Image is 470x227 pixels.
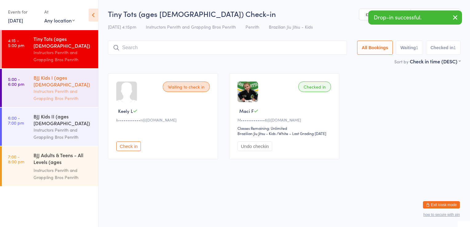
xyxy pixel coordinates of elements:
span: Instructors Penrith and Grappling Bros Penrith [146,24,236,30]
div: BJJ Kids II (ages [DEMOGRAPHIC_DATA]) [34,113,93,126]
div: Checked in [298,82,331,92]
div: BJJ Kids I (ages [DEMOGRAPHIC_DATA]) [34,74,93,88]
button: Checked in1 [426,41,461,55]
span: / White – Last Grading [DATE] [277,131,326,136]
div: Instructors Penrith and Grappling Bros Penrith [34,167,93,181]
h2: Tiny Tots (ages [DEMOGRAPHIC_DATA]) Check-in [108,9,460,19]
a: 6:00 -7:00 pmBJJ Kids II (ages [DEMOGRAPHIC_DATA])Instructors Penrith and Grappling Bros Penrith [2,108,98,146]
time: 4:15 - 5:00 pm [8,38,24,48]
button: how to secure with pin [423,213,460,217]
label: Sort by [394,58,408,65]
div: Tiny Tots (ages [DEMOGRAPHIC_DATA]) [34,35,93,49]
button: Undo checkin [237,141,272,151]
time: 6:00 - 7:00 pm [8,115,24,125]
div: Instructors Penrith and Grappling Bros Penrith [34,49,93,63]
div: Classes Remaining: Unlimited [237,125,333,131]
div: Instructors Penrith and Grappling Bros Penrith [34,126,93,141]
span: Penrith [245,24,259,30]
div: Events for [8,7,38,17]
time: 7:00 - 8:00 pm [8,154,24,164]
div: Any location [44,17,75,24]
div: M•••••••••••••6@[DOMAIN_NAME] [237,117,333,122]
input: Search [108,41,347,55]
button: Exit kiosk mode [423,201,460,209]
a: 7:00 -8:00 pmBJJ Adults & Teens - All Levels (ages [DEMOGRAPHIC_DATA]+)Instructors Penrith and Gr... [2,146,98,186]
a: 5:00 -6:00 pmBJJ Kids I (ages [DEMOGRAPHIC_DATA])Instructors Penrith and Grappling Bros Penrith [2,69,98,107]
button: Waiting1 [396,41,423,55]
time: 5:00 - 6:00 pm [8,77,24,86]
span: [DATE] 4:15pm [108,24,136,30]
div: Waiting to check in [163,82,210,92]
img: image1750249928.png [237,82,258,102]
div: 1 [416,45,418,50]
div: 1 [453,45,456,50]
div: Drop-in successful. [368,10,462,25]
span: Brazilian Jiu Jitsu - Kids [269,24,313,30]
div: At [44,7,75,17]
div: Instructors Penrith and Grappling Bros Penrith [34,88,93,102]
span: Keely L [118,108,133,114]
a: [DATE] [8,17,23,24]
button: All Bookings [357,41,393,55]
div: Brazilian Jiu Jitsu - Kids [237,131,276,136]
span: Maci F [239,108,254,114]
div: k••••••••••••n@[DOMAIN_NAME] [116,117,212,122]
div: BJJ Adults & Teens - All Levels (ages [DEMOGRAPHIC_DATA]+) [34,152,93,167]
a: 4:15 -5:00 pmTiny Tots (ages [DEMOGRAPHIC_DATA])Instructors Penrith and Grappling Bros Penrith [2,30,98,68]
button: Check in [116,141,141,151]
div: Check in time (DESC) [410,58,460,65]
